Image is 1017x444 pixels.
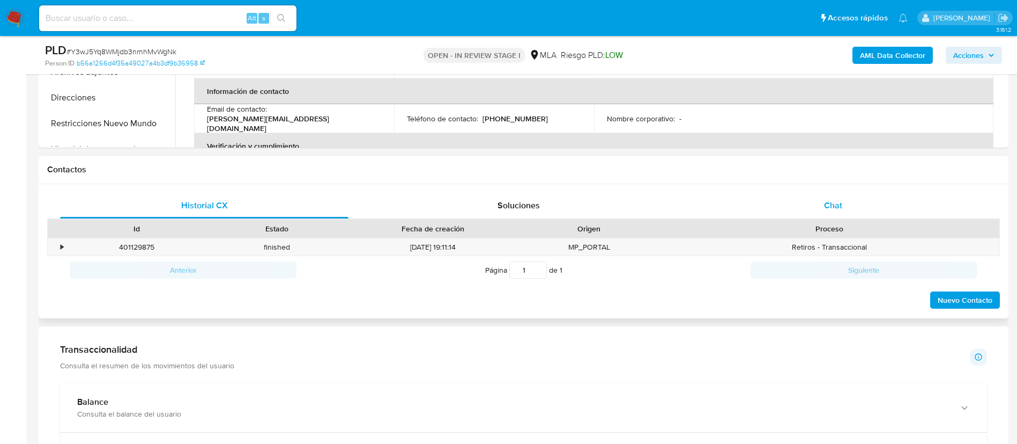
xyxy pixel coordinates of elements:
[860,47,925,64] b: AML Data Collector
[679,114,681,123] p: -
[529,49,556,61] div: MLA
[407,114,478,123] p: Teléfono de contacto :
[946,47,1002,64] button: Acciones
[70,261,296,279] button: Anterior
[930,292,1000,309] button: Nuevo Contacto
[938,293,992,308] span: Nuevo Contacto
[485,261,562,279] span: Página de
[270,11,292,26] button: search-icon
[424,48,525,63] p: OPEN - IN REVIEW STAGE I
[996,25,1012,34] span: 3.161.2
[207,114,377,133] p: [PERSON_NAME][EMAIL_ADDRESS][DOMAIN_NAME]
[347,238,519,256] div: [DATE] 19:11:14
[207,104,267,114] p: Email de contacto :
[47,164,1000,175] h1: Contactos
[953,47,984,64] span: Acciones
[560,265,562,275] span: 1
[852,47,933,64] button: AML Data Collector
[482,114,548,123] p: [PHONE_NUMBER]
[41,85,175,111] button: Direcciones
[519,238,659,256] div: MP_PORTAL
[607,114,675,123] p: Nombre corporativo :
[659,238,999,256] div: Retiros - Transaccional
[207,238,347,256] div: finished
[74,223,199,234] div: Id
[41,111,175,136] button: Restricciones Nuevo Mundo
[498,199,540,212] span: Soluciones
[248,13,256,23] span: Alt
[66,238,207,256] div: 401129875
[61,242,63,252] div: •
[45,41,66,59] b: PLD
[526,223,652,234] div: Origen
[824,199,842,212] span: Chat
[667,223,992,234] div: Proceso
[933,13,994,23] p: maria.acosta@mercadolibre.com
[194,78,993,104] th: Información de contacto
[39,11,296,25] input: Buscar usuario o caso...
[181,199,228,212] span: Historial CX
[45,59,75,68] b: Person ID
[214,223,340,234] div: Estado
[41,136,175,162] button: Historial de conversaciones
[561,49,623,61] span: Riesgo PLD:
[262,13,265,23] span: s
[77,59,205,68] a: b56a1266d4f35a49027a4b3df9b36958
[751,261,977,279] button: Siguiente
[605,49,623,61] span: LOW
[828,12,888,24] span: Accesos rápidos
[66,46,176,57] span: # Y3wJ5Yq8WMjdb3nrnhMvWgNk
[194,133,993,159] th: Verificación y cumplimiento
[998,12,1009,24] a: Salir
[899,13,908,23] a: Notificaciones
[355,223,511,234] div: Fecha de creación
